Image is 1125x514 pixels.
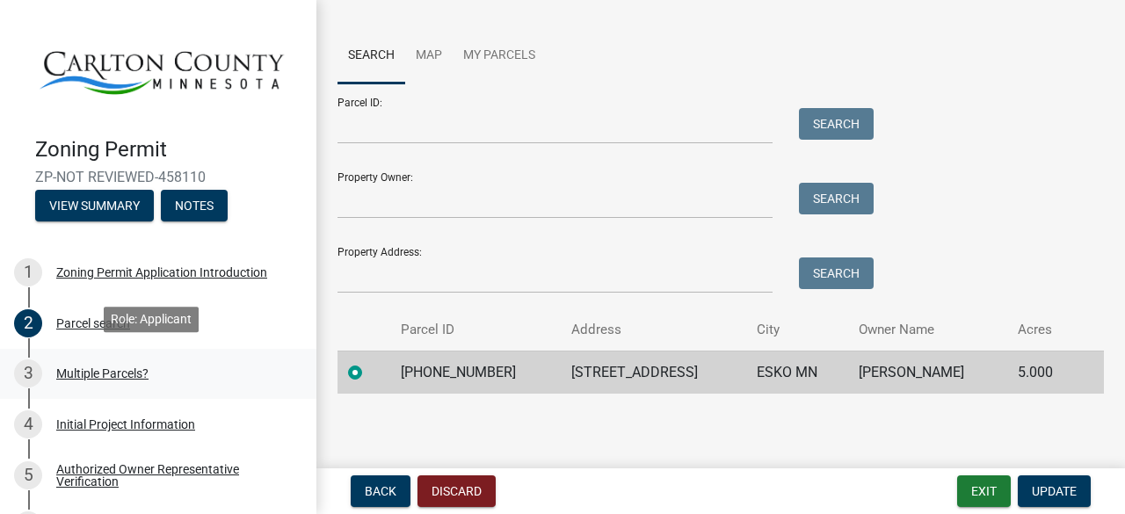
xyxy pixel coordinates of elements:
div: Parcel search [56,317,130,329]
button: Search [799,183,874,214]
th: Address [561,309,745,351]
h4: Zoning Permit [35,137,302,163]
div: 2 [14,309,42,337]
button: Update [1018,475,1091,507]
td: [PHONE_NUMBER] [390,351,561,394]
img: Carlton County, Minnesota [35,18,288,119]
a: Search [337,28,405,84]
button: View Summary [35,190,154,221]
span: ZP-NOT REVIEWED-458110 [35,169,281,185]
button: Search [799,257,874,289]
button: Back [351,475,410,507]
td: [PERSON_NAME] [848,351,1006,394]
div: Zoning Permit Application Introduction [56,266,267,279]
th: City [746,309,849,351]
div: Role: Applicant [104,307,199,332]
span: Back [365,484,396,498]
th: Owner Name [848,309,1006,351]
div: 3 [14,359,42,387]
wm-modal-confirm: Summary [35,200,154,214]
a: My Parcels [453,28,546,84]
div: Authorized Owner Representative Verification [56,463,288,488]
button: Search [799,108,874,140]
td: 5.000 [1007,351,1078,394]
button: Discard [417,475,496,507]
div: Initial Project Information [56,418,195,431]
span: Update [1032,484,1077,498]
button: Notes [161,190,228,221]
div: 4 [14,410,42,438]
wm-modal-confirm: Notes [161,200,228,214]
td: [STREET_ADDRESS] [561,351,745,394]
div: 5 [14,461,42,489]
a: Map [405,28,453,84]
td: ESKO MN [746,351,849,394]
div: 1 [14,258,42,286]
th: Acres [1007,309,1078,351]
button: Exit [957,475,1011,507]
th: Parcel ID [390,309,561,351]
div: Multiple Parcels? [56,367,149,380]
